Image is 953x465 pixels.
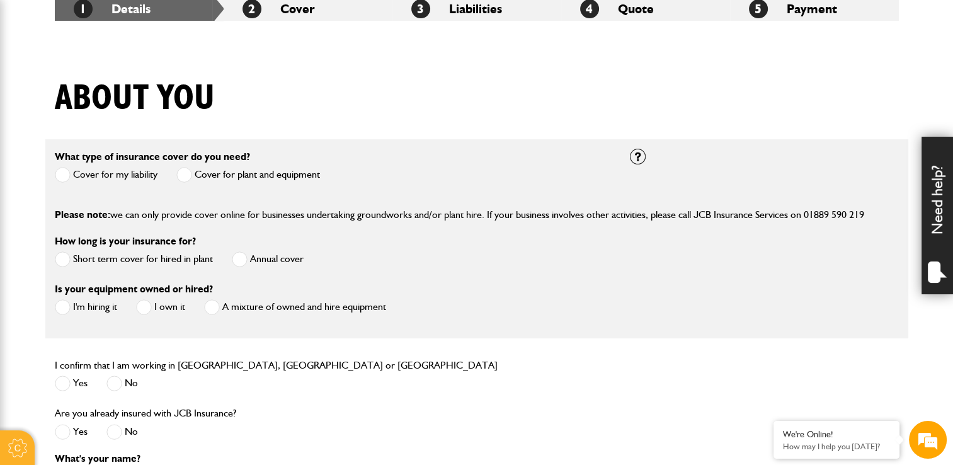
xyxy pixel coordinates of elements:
label: How long is your insurance for? [55,236,196,246]
label: I confirm that I am working in [GEOGRAPHIC_DATA], [GEOGRAPHIC_DATA] or [GEOGRAPHIC_DATA] [55,360,498,370]
label: Cover for my liability [55,167,157,183]
label: Are you already insured with JCB Insurance? [55,408,236,418]
p: How may I help you today? [783,442,890,451]
p: What's your name? [55,454,611,464]
label: No [106,424,138,440]
label: Short term cover for hired in plant [55,251,213,267]
label: I own it [136,299,185,315]
label: I'm hiring it [55,299,117,315]
label: Yes [55,424,88,440]
label: No [106,376,138,391]
label: A mixture of owned and hire equipment [204,299,386,315]
label: Is your equipment owned or hired? [55,284,213,294]
div: We're Online! [783,429,890,440]
label: Cover for plant and equipment [176,167,320,183]
p: we can only provide cover online for businesses undertaking groundworks and/or plant hire. If you... [55,207,899,223]
div: Need help? [922,137,953,294]
span: Please note: [55,209,110,221]
label: Yes [55,376,88,391]
label: What type of insurance cover do you need? [55,152,250,162]
label: Annual cover [232,251,304,267]
h1: About you [55,77,215,120]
